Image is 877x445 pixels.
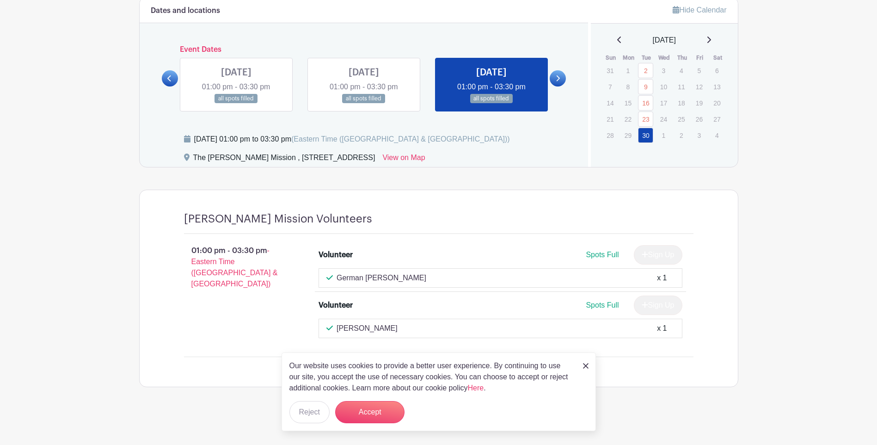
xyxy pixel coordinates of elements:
button: Reject [289,401,330,423]
div: x 1 [657,323,667,334]
p: 13 [709,80,724,94]
p: 3 [692,128,707,142]
th: Thu [673,53,691,62]
span: Spots Full [586,251,619,259]
a: 23 [638,111,653,127]
div: x 1 [657,272,667,284]
th: Fri [691,53,709,62]
p: German [PERSON_NAME] [337,272,426,284]
p: 2 [674,128,689,142]
h6: Event Dates [178,45,550,54]
p: 3 [656,63,671,78]
p: 5 [692,63,707,78]
p: 24 [656,112,671,126]
p: 01:00 pm - 03:30 pm [169,241,304,293]
p: [PERSON_NAME] [337,323,398,334]
button: Accept [335,401,405,423]
p: 14 [602,96,618,110]
p: 4 [709,128,724,142]
p: 25 [674,112,689,126]
img: close_button-5f87c8562297e5c2d7936805f587ecaba9071eb48480494691a3f1689db116b3.svg [583,363,589,369]
th: Wed [656,53,674,62]
span: - Eastern Time ([GEOGRAPHIC_DATA] & [GEOGRAPHIC_DATA]) [191,247,278,288]
p: 11 [674,80,689,94]
p: 28 [602,128,618,142]
a: Hide Calendar [673,6,726,14]
p: 19 [692,96,707,110]
p: 21 [602,112,618,126]
span: Spots Full [586,301,619,309]
p: 4 [674,63,689,78]
p: 18 [674,96,689,110]
p: 12 [692,80,707,94]
div: Volunteer [319,300,353,311]
p: 1 [620,63,636,78]
a: 2 [638,63,653,78]
div: The [PERSON_NAME] Mission , [STREET_ADDRESS] [193,152,375,167]
p: 1 [656,128,671,142]
h6: Dates and locations [151,6,220,15]
h4: [PERSON_NAME] Mission Volunteers [184,212,372,226]
p: 6 [709,63,724,78]
th: Sun [602,53,620,62]
div: [DATE] 01:00 pm to 03:30 pm [194,134,510,145]
p: 22 [620,112,636,126]
p: 27 [709,112,724,126]
p: 7 [602,80,618,94]
span: (Eastern Time ([GEOGRAPHIC_DATA] & [GEOGRAPHIC_DATA])) [291,135,510,143]
p: 29 [620,128,636,142]
p: 26 [692,112,707,126]
p: 10 [656,80,671,94]
th: Tue [638,53,656,62]
div: Volunteer [319,249,353,260]
span: [DATE] [653,35,676,46]
p: 8 [620,80,636,94]
a: View on Map [382,152,425,167]
a: Here [468,384,484,392]
p: 20 [709,96,724,110]
p: 17 [656,96,671,110]
th: Mon [620,53,638,62]
a: 30 [638,128,653,143]
p: 31 [602,63,618,78]
a: 16 [638,95,653,111]
p: 15 [620,96,636,110]
p: Our website uses cookies to provide a better user experience. By continuing to use our site, you ... [289,360,573,394]
th: Sat [709,53,727,62]
a: 9 [638,79,653,94]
